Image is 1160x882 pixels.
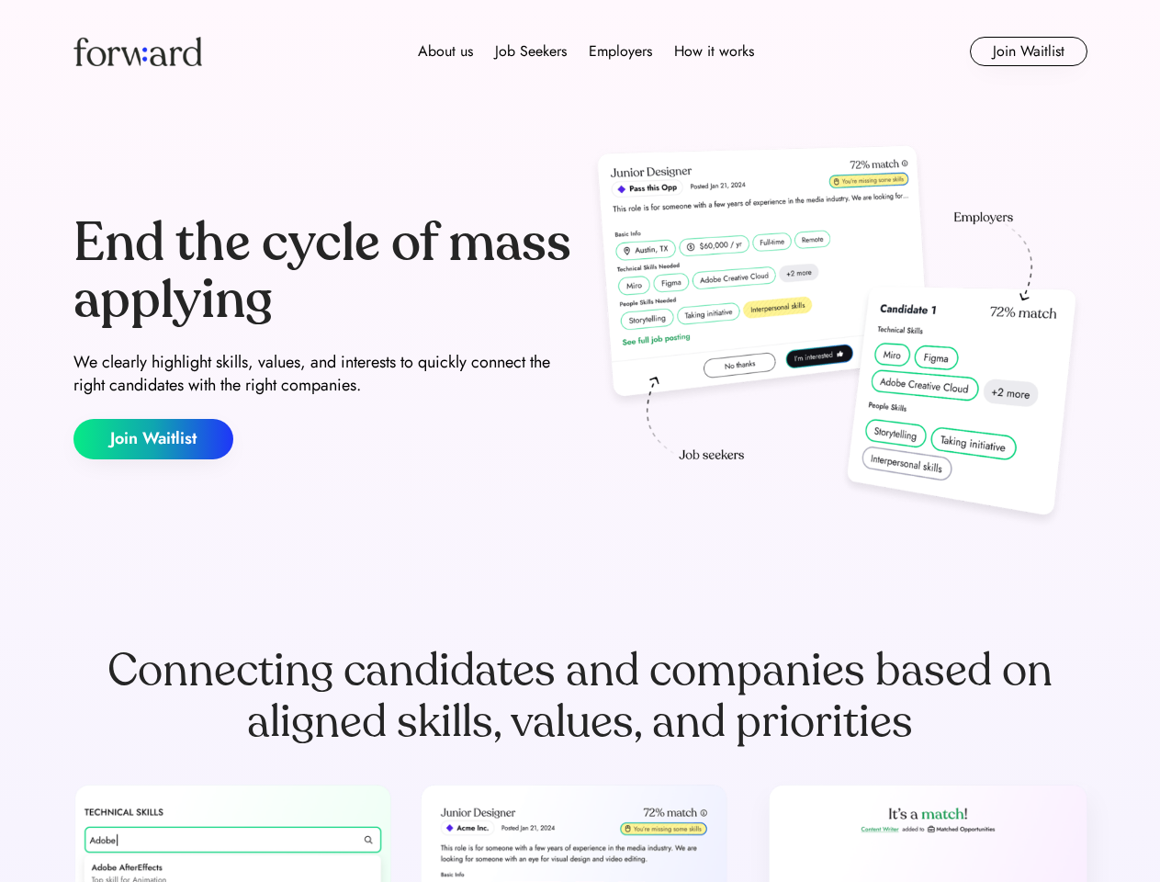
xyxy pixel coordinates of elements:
div: Employers [589,40,652,62]
div: About us [418,40,473,62]
div: Job Seekers [495,40,567,62]
img: Forward logo [73,37,202,66]
div: Connecting candidates and companies based on aligned skills, values, and priorities [73,645,1087,748]
button: Join Waitlist [970,37,1087,66]
div: End the cycle of mass applying [73,215,573,328]
div: How it works [674,40,754,62]
button: Join Waitlist [73,419,233,459]
div: We clearly highlight skills, values, and interests to quickly connect the right candidates with t... [73,351,573,397]
img: hero-image.png [588,140,1087,535]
